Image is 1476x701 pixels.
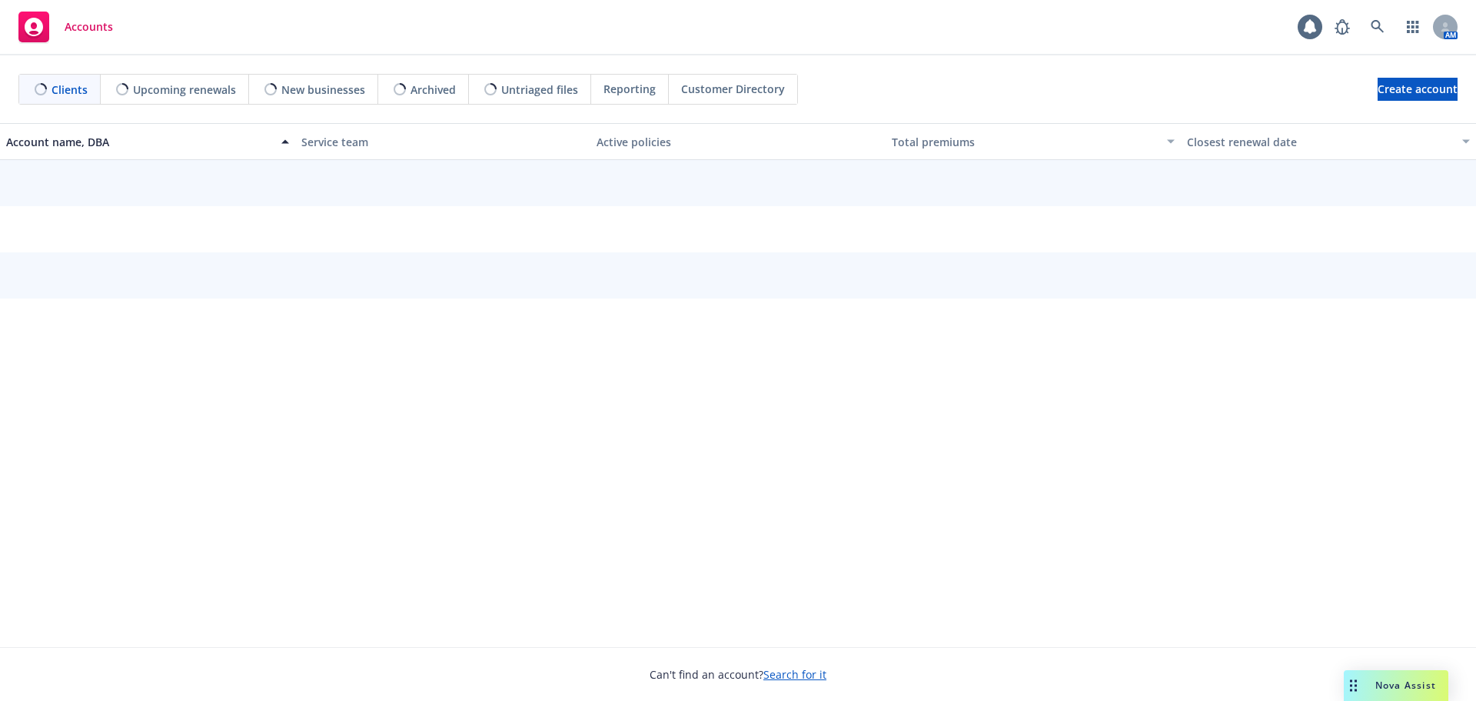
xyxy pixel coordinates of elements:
[12,5,119,48] a: Accounts
[681,81,785,97] span: Customer Directory
[597,134,879,150] div: Active policies
[65,21,113,33] span: Accounts
[301,134,584,150] div: Service team
[295,123,590,160] button: Service team
[6,134,272,150] div: Account name, DBA
[1187,134,1453,150] div: Closest renewal date
[590,123,886,160] button: Active policies
[1327,12,1358,42] a: Report a Bug
[1375,679,1436,692] span: Nova Assist
[1398,12,1428,42] a: Switch app
[886,123,1181,160] button: Total premiums
[1344,670,1448,701] button: Nova Assist
[411,82,456,98] span: Archived
[1344,670,1363,701] div: Drag to move
[501,82,578,98] span: Untriaged files
[1378,78,1458,101] a: Create account
[892,134,1158,150] div: Total premiums
[1181,123,1476,160] button: Closest renewal date
[603,81,656,97] span: Reporting
[133,82,236,98] span: Upcoming renewals
[1378,75,1458,104] span: Create account
[52,82,88,98] span: Clients
[281,82,365,98] span: New businesses
[763,667,826,682] a: Search for it
[1362,12,1393,42] a: Search
[650,666,826,683] span: Can't find an account?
